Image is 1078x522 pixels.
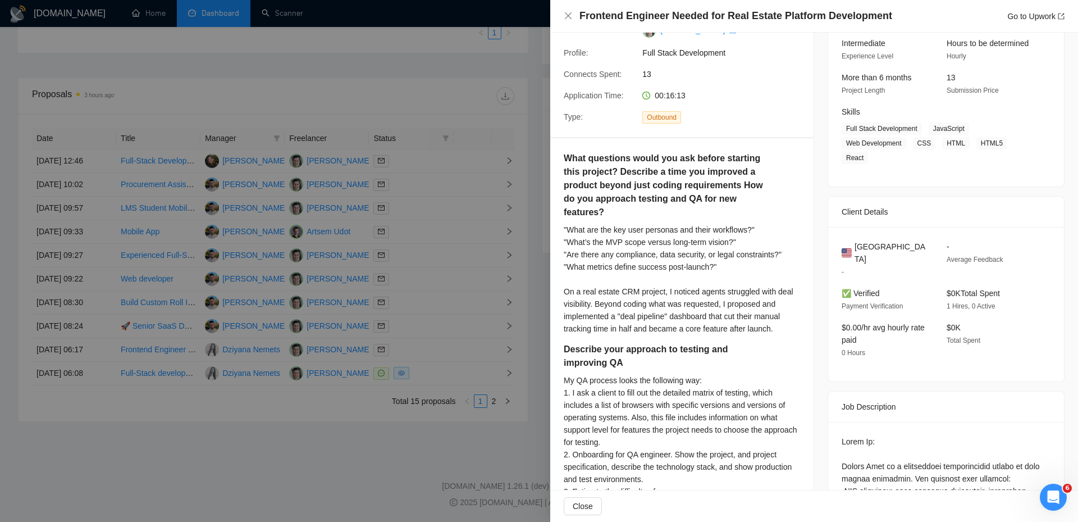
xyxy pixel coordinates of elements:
[842,323,925,344] span: $0.00/hr avg hourly rate paid
[564,11,573,21] button: Close
[842,302,903,310] span: Payment Verification
[564,70,622,79] span: Connects Spent:
[642,68,811,80] span: 13
[573,500,593,512] span: Close
[1007,12,1065,21] a: Go to Upworkexport
[842,247,852,259] img: 🇺🇸
[564,343,765,370] h5: Describe your approach to testing and improving QA
[842,122,922,135] span: Full Stack Development
[1040,484,1067,511] iframe: Intercom live chat
[642,111,681,124] span: Outbound
[947,289,1000,298] span: $0K Total Spent
[947,337,980,344] span: Total Spent
[855,240,929,265] span: [GEOGRAPHIC_DATA]
[947,323,961,332] span: $0K
[947,256,1003,264] span: Average Feedback
[842,268,844,276] span: -
[842,73,912,82] span: More than 6 months
[842,107,860,116] span: Skills
[942,137,970,149] span: HTML
[929,122,969,135] span: JavaScript
[842,349,865,357] span: 0 Hours
[947,242,949,251] span: -
[842,52,893,60] span: Experience Level
[564,91,624,100] span: Application Time:
[564,48,588,57] span: Profile:
[564,112,583,121] span: Type:
[842,392,1050,422] div: Job Description
[564,224,800,335] div: "What are the key user personas and their workflows?" "What’s the MVP scope versus long-term visi...
[642,47,811,59] span: Full Stack Development
[564,152,765,219] h5: What questions would you ask before starting this project? Describe a time you improved a product...
[913,137,936,149] span: CSS
[655,91,686,100] span: 00:16:13
[1058,13,1065,20] span: export
[579,9,892,23] h4: Frontend Engineer Needed for Real Estate Platform Development
[947,87,999,94] span: Submission Price
[842,289,880,298] span: ✅ Verified
[842,87,885,94] span: Project Length
[947,39,1029,48] span: Hours to be determined
[947,52,966,60] span: Hourly
[842,152,868,164] span: React
[564,11,573,20] span: close
[842,39,885,48] span: Intermediate
[842,197,1050,227] div: Client Details
[564,497,602,515] button: Close
[642,92,650,99] span: clock-circle
[976,137,1007,149] span: HTML5
[947,73,956,82] span: 13
[1063,484,1072,493] span: 6
[947,302,995,310] span: 1 Hires, 0 Active
[842,137,906,149] span: Web Development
